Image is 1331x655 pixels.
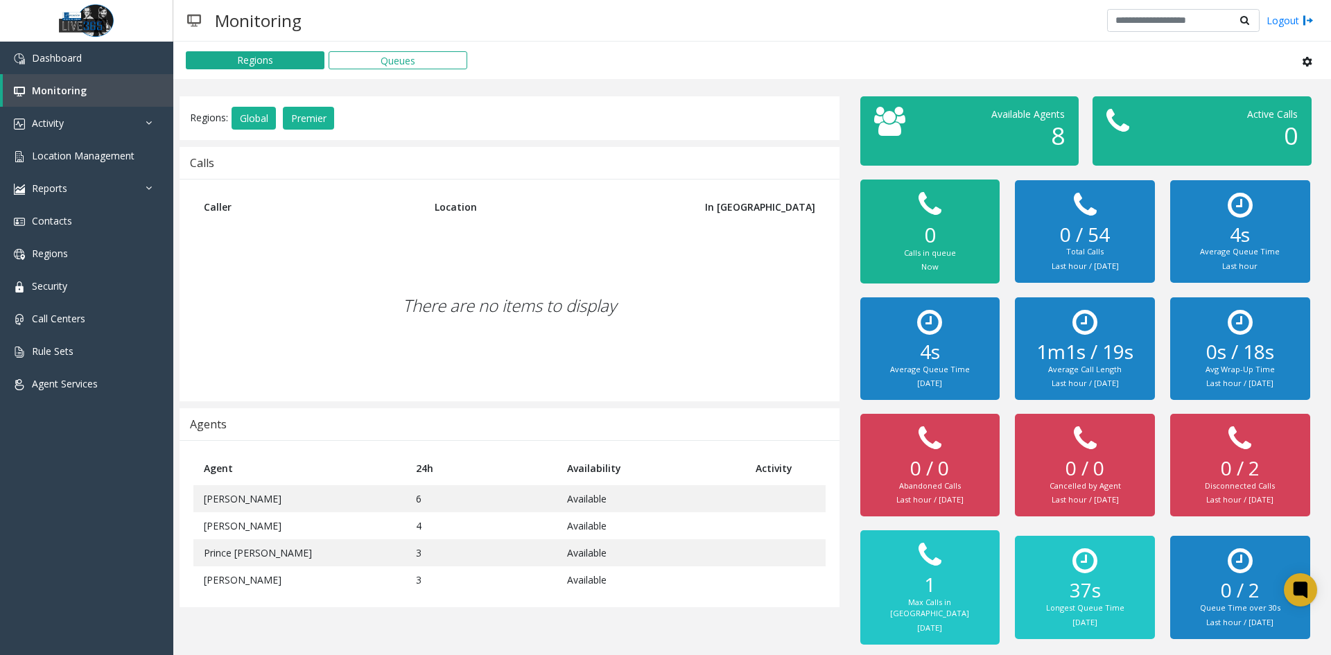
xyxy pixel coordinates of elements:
span: 8 [1051,119,1065,152]
th: Activity [745,451,826,485]
span: Available Agents [991,107,1065,121]
h2: 1 [874,573,986,597]
div: Queue Time over 30s [1184,602,1296,614]
span: Security [32,279,67,292]
h2: 0s / 18s [1184,340,1296,364]
img: 'icon' [14,184,25,195]
img: 'icon' [14,314,25,325]
img: 'icon' [14,216,25,227]
h2: 0 / 2 [1184,579,1296,602]
a: Monitoring [3,74,173,107]
div: Average Call Length [1029,364,1140,376]
div: Disconnected Calls [1184,480,1296,492]
span: Reports [32,182,67,195]
span: Call Centers [32,312,85,325]
div: Longest Queue Time [1029,602,1140,614]
th: Availability [557,451,745,485]
th: In [GEOGRAPHIC_DATA] [670,190,826,224]
button: Global [232,107,276,130]
img: 'icon' [14,249,25,260]
h2: 0 [874,222,986,247]
div: Cancelled by Agent [1029,480,1140,492]
td: 3 [406,566,557,593]
div: Avg Wrap-Up Time [1184,364,1296,376]
img: 'icon' [14,151,25,162]
img: 'icon' [14,379,25,390]
span: 0 [1284,119,1298,152]
h2: 0 / 54 [1029,223,1140,247]
span: Rule Sets [32,344,73,358]
small: Last hour / [DATE] [896,494,964,505]
img: 'icon' [14,53,25,64]
small: Last hour / [DATE] [1052,261,1119,271]
th: Location [424,190,670,224]
span: Regions [32,247,68,260]
h2: 37s [1029,579,1140,602]
div: Calls in queue [874,247,986,259]
img: 'icon' [14,86,25,97]
span: Regions: [190,110,228,123]
h3: Monitoring [208,3,308,37]
div: Abandoned Calls [874,480,986,492]
th: Agent [193,451,406,485]
td: 3 [406,539,557,566]
a: Logout [1267,13,1314,28]
span: Contacts [32,214,72,227]
h2: 0 / 2 [1184,457,1296,480]
div: There are no items to display [193,224,826,387]
h2: 0 / 0 [1029,457,1140,480]
span: Monitoring [32,84,87,97]
small: Last hour / [DATE] [1052,494,1119,505]
button: Queues [329,51,467,69]
small: Last hour [1222,261,1258,271]
small: Last hour / [DATE] [1206,617,1273,627]
td: 6 [406,485,557,512]
span: Agent Services [32,377,98,390]
td: Available [557,512,745,539]
div: Average Queue Time [1184,246,1296,258]
div: Agents [190,415,227,433]
h2: 0 / 0 [874,457,986,480]
div: Max Calls in [GEOGRAPHIC_DATA] [874,597,986,620]
img: 'icon' [14,119,25,130]
td: [PERSON_NAME] [193,566,406,593]
small: Now [921,261,939,272]
button: Premier [283,107,334,130]
small: [DATE] [917,622,942,633]
small: [DATE] [1072,617,1097,627]
img: logout [1303,13,1314,28]
td: Available [557,485,745,512]
td: [PERSON_NAME] [193,485,406,512]
div: Total Calls [1029,246,1140,258]
th: 24h [406,451,557,485]
img: 'icon' [14,281,25,292]
small: [DATE] [917,378,942,388]
button: Regions [186,51,324,69]
td: [PERSON_NAME] [193,512,406,539]
h2: 4s [874,340,986,364]
div: Average Queue Time [874,364,986,376]
small: Last hour / [DATE] [1052,378,1119,388]
td: Available [557,539,745,566]
td: 4 [406,512,557,539]
h2: 4s [1184,223,1296,247]
td: Available [557,566,745,593]
th: Caller [193,190,424,224]
span: Activity [32,116,64,130]
td: Prince [PERSON_NAME] [193,539,406,566]
h2: 1m1s / 19s [1029,340,1140,364]
div: Calls [190,154,214,172]
span: Location Management [32,149,134,162]
small: Last hour / [DATE] [1206,378,1273,388]
small: Last hour / [DATE] [1206,494,1273,505]
img: 'icon' [14,347,25,358]
span: Dashboard [32,51,82,64]
span: Active Calls [1247,107,1298,121]
img: pageIcon [187,3,201,37]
